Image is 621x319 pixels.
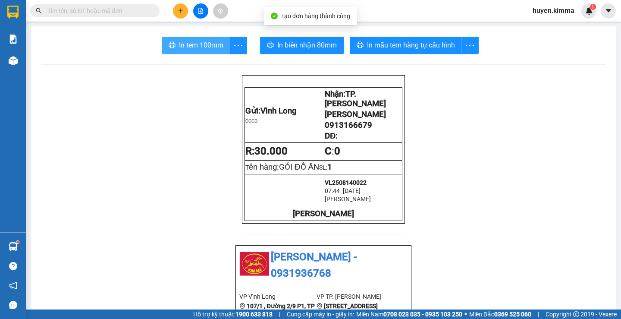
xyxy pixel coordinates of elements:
[585,7,593,15] img: icon-new-feature
[239,292,317,301] li: VP Vĩnh Long
[239,303,315,319] b: 107/1 , Đường 2/9 P1, TP Vĩnh Long
[325,89,386,108] span: Nhận:
[317,303,323,309] span: environment
[9,242,18,251] img: warehouse-icon
[254,145,288,157] span: 30.000
[239,249,408,281] li: [PERSON_NAME] - 0931936768
[7,6,19,19] img: logo-vxr
[469,310,531,319] span: Miền Bắc
[605,7,612,15] span: caret-down
[9,35,18,44] img: solution-icon
[334,145,340,157] span: 0
[281,13,350,19] span: Tạo đơn hàng thành công
[293,209,354,218] strong: [PERSON_NAME]
[7,7,50,28] div: Vĩnh Long
[239,303,245,309] span: environment
[325,145,340,157] span: :
[357,41,364,50] span: printer
[198,8,204,14] span: file-add
[56,28,125,38] div: CHỊ TÂM
[230,40,247,51] span: more
[271,13,278,19] span: check-circle
[245,106,297,116] span: Gửi:
[325,120,372,130] span: 0913166679
[287,310,354,319] span: Cung cấp máy in - giấy in:
[249,162,319,172] span: ên hàng:
[327,162,332,172] span: 1
[591,4,594,10] span: 1
[601,3,616,19] button: caret-down
[260,37,344,54] button: printerIn biên nhận 80mm
[47,6,149,16] input: Tìm tên, số ĐT hoặc mã đơn
[462,40,478,51] span: more
[319,164,327,171] span: SL:
[325,179,367,186] span: VL2508140022
[245,180,267,202] img: logo
[230,37,247,54] button: more
[235,311,273,318] strong: 1900 633 818
[245,164,319,171] span: T
[178,8,184,14] span: plus
[461,37,479,54] button: more
[260,106,297,116] span: Vĩnh Long
[9,301,17,309] span: message
[245,145,288,157] strong: R:
[343,187,361,194] span: [DATE]
[16,241,19,243] sup: 1
[356,310,462,319] span: Miền Nam
[317,303,378,319] b: [STREET_ADDRESS][PERSON_NAME]
[36,8,42,14] span: search
[6,56,32,65] span: Thu rồi :
[279,162,319,172] span: GÓI ĐỒ ĂN
[7,8,21,17] span: Gửi:
[367,40,455,51] span: In mẫu tem hàng tự cấu hình
[590,4,596,10] sup: 1
[56,8,77,17] span: Nhận:
[6,56,51,75] div: 50.000
[325,187,343,194] span: 07:44 -
[350,37,462,54] button: printerIn mẫu tem hàng tự cấu hình
[267,41,274,50] span: printer
[573,311,579,317] span: copyright
[9,56,18,65] img: warehouse-icon
[538,310,539,319] span: |
[179,40,223,51] span: In tem 100mm
[325,131,338,141] span: DĐ:
[383,311,462,318] strong: 0708 023 035 - 0935 103 250
[325,89,386,108] span: TP. [PERSON_NAME]
[279,310,280,319] span: |
[277,40,337,51] span: In biên nhận 80mm
[193,3,208,19] button: file-add
[325,196,371,202] span: [PERSON_NAME]
[9,262,17,270] span: question-circle
[169,41,176,50] span: printer
[325,110,386,119] span: [PERSON_NAME]
[173,3,188,19] button: plus
[56,7,125,28] div: TP. [PERSON_NAME]
[325,145,332,157] strong: C
[245,118,259,124] span: CCCD:
[162,37,230,54] button: printerIn tem 100mm
[193,310,273,319] span: Hỗ trợ kỹ thuật:
[213,3,228,19] button: aim
[464,313,467,316] span: ⚪️
[9,281,17,290] span: notification
[526,5,581,16] span: huyen.kimma
[317,292,394,301] li: VP TP. [PERSON_NAME]
[239,249,270,279] img: logo.jpg
[494,311,531,318] strong: 0369 525 060
[56,38,125,51] div: 0903122817
[217,8,223,14] span: aim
